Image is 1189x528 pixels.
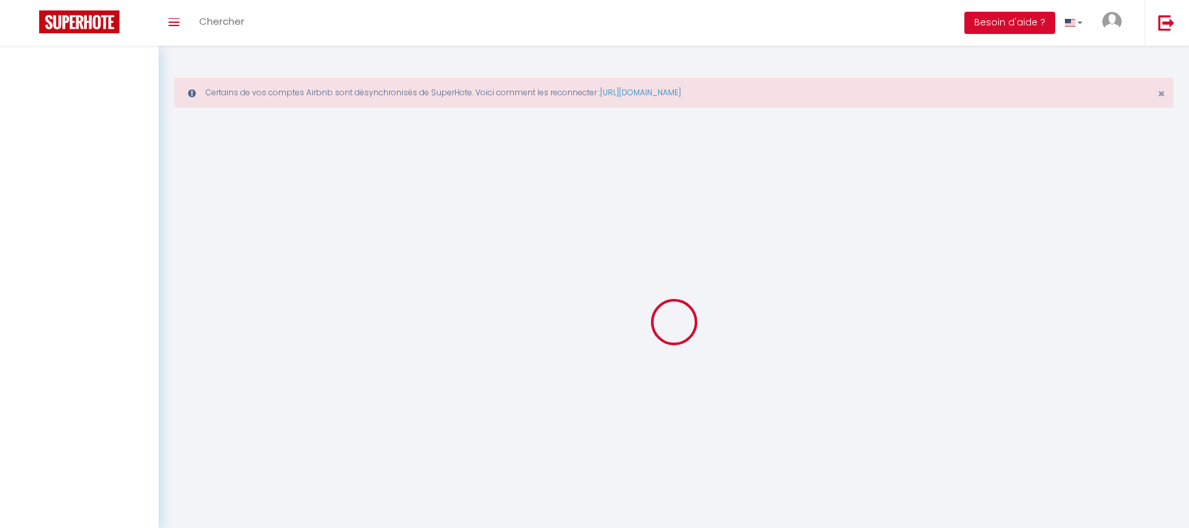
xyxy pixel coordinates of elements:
[1102,12,1122,31] img: ...
[1158,88,1165,100] button: Close
[600,87,681,98] a: [URL][DOMAIN_NAME]
[1158,14,1175,31] img: logout
[39,10,119,33] img: Super Booking
[964,12,1055,34] button: Besoin d'aide ?
[199,14,244,28] span: Chercher
[1158,85,1165,102] span: ×
[174,78,1173,108] div: Certains de vos comptes Airbnb sont désynchronisés de SuperHote. Voici comment les reconnecter :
